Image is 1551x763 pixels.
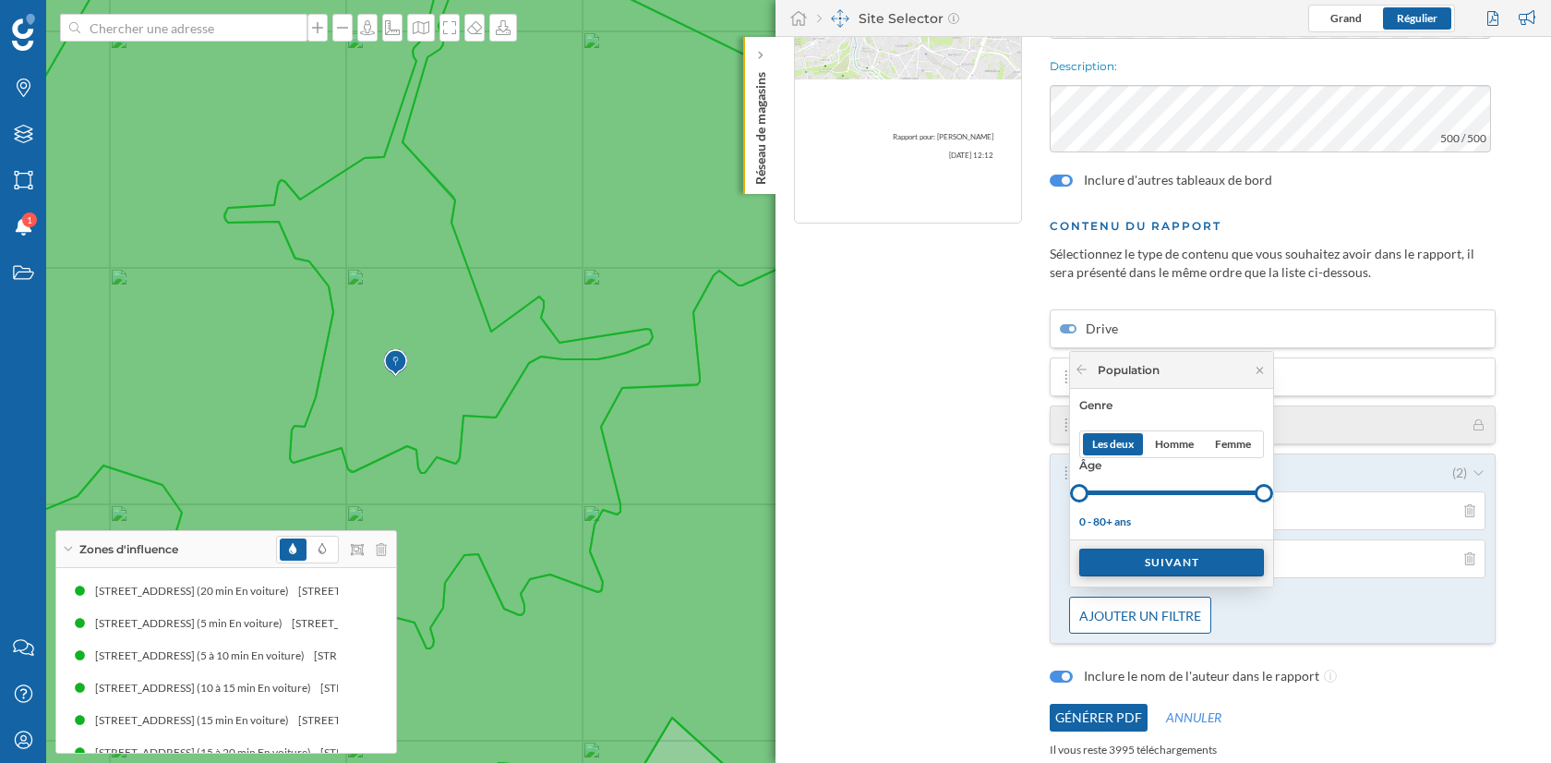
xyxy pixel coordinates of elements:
div: 0 - 80+ ans [1079,514,1264,530]
p: Réseau de magasins [751,65,770,185]
p: Description: [1050,57,1496,76]
img: Logo Geoblink [12,14,35,51]
span: Régulier [1397,11,1437,25]
div: [STREET_ADDRESS] (5 à 10 min En voiture) [94,647,313,665]
span: Femme [1215,436,1251,453]
div: [STREET_ADDRESS] (5 min En voiture) [94,614,291,633]
label: Drive [1060,320,1118,338]
span: 500 / 500 [1431,125,1496,152]
div: [STREET_ADDRESS] (15 min En voiture) [94,711,297,730]
span: Support [39,13,105,30]
div: [STREET_ADDRESS] (15 min En voiture) [297,711,500,730]
div: Âge [1079,458,1264,472]
span: (2) [1452,464,1467,482]
div: [STREET_ADDRESS] (10 à 15 min En voiture) [319,679,545,697]
div: Genre [1079,398,1264,412]
span: Sélectionnez le type de contenu que vous souhaitez avoir dans le rapport, il sera présenté dans l... [1050,246,1474,280]
label: Inclure d'autres tableaux de bord [1084,171,1272,189]
h4: Contenu du rapport [1050,217,1496,236]
p: Rapport pour: [PERSON_NAME] [823,127,993,146]
div: [STREET_ADDRESS] (5 à 10 min En voiture) [313,647,532,665]
span: Grand [1330,11,1362,25]
button: Générer PDF [1050,704,1148,732]
div: Il vous reste 3995 téléchargements [1050,741,1496,759]
div: [STREET_ADDRESS] (10 à 15 min En voiture) [94,679,319,697]
div: Population [1098,362,1160,379]
span: Homme [1155,436,1194,453]
img: dashboards-manager.svg [831,9,849,28]
div: [STREET_ADDRESS] (20 min En voiture) [297,582,500,600]
div: [STREET_ADDRESS] (15 à 20 min En voiture) [319,744,545,762]
div: [STREET_ADDRESS] (20 min En voiture) [94,582,297,600]
div: Site Selector [817,9,959,28]
div: [STREET_ADDRESS] (5 min En voiture) [291,614,487,633]
p: [DATE] 12:12 [823,146,993,164]
span: Zones d'influence [79,541,178,558]
img: Marker [384,345,407,381]
button: Annuler [1148,704,1240,732]
span: Les deux [1092,436,1134,453]
span: 1 [27,211,32,229]
label: Inclure le nom de l'auteur dans le rapport [1084,667,1319,685]
div: [STREET_ADDRESS] (15 à 20 min En voiture) [94,744,319,762]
